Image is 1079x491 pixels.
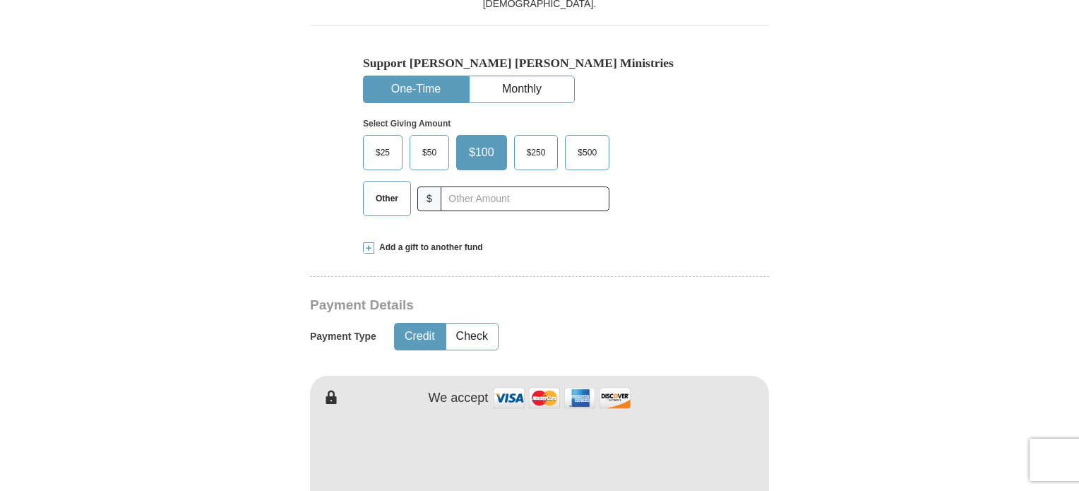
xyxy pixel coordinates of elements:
[462,142,501,163] span: $100
[520,142,553,163] span: $250
[369,188,405,209] span: Other
[415,142,443,163] span: $50
[571,142,604,163] span: $500
[417,187,441,211] span: $
[395,324,445,350] button: Credit
[310,331,376,343] h5: Payment Type
[374,242,483,254] span: Add a gift to another fund
[363,56,716,71] h5: Support [PERSON_NAME] [PERSON_NAME] Ministries
[491,383,633,413] img: credit cards accepted
[429,391,489,406] h4: We accept
[364,76,468,102] button: One-Time
[470,76,574,102] button: Monthly
[441,187,609,211] input: Other Amount
[446,324,498,350] button: Check
[369,142,397,163] span: $25
[363,119,451,129] strong: Select Giving Amount
[310,297,670,314] h3: Payment Details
